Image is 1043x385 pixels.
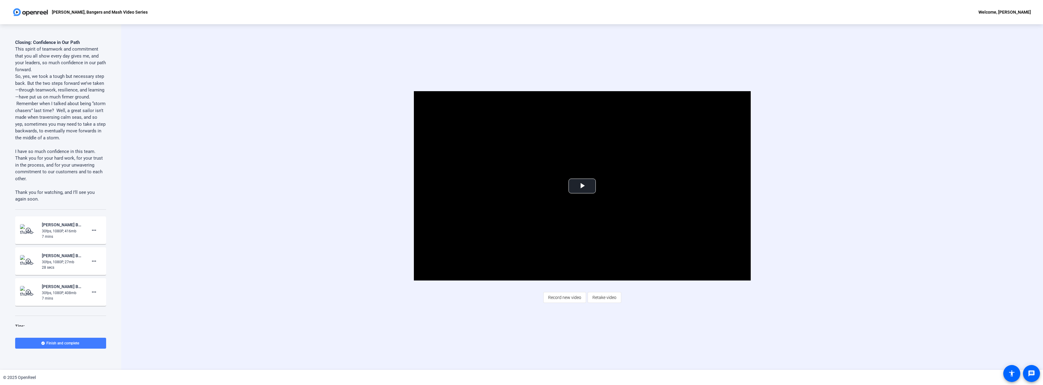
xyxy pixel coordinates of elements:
[42,228,82,234] div: 30fps, 1080P, 416mb
[15,338,106,349] button: Finish and complete
[20,224,38,236] img: thumb-nail
[25,227,32,233] mat-icon: play_circle_outline
[20,286,38,298] img: thumb-nail
[15,73,106,141] p: So, yes, we took a tough but necessary step back. But the two steps forward we’ve taken—through t...
[42,221,82,228] div: [PERSON_NAME] Bangers and Mash Series-[PERSON_NAME]- Bangers and Mash Video Series-1755613900575-...
[52,8,148,16] p: [PERSON_NAME], Bangers and Mash Video Series
[543,292,586,303] button: Record new video
[42,296,82,301] div: 7 mins
[568,178,596,193] button: Play Video
[25,289,32,295] mat-icon: play_circle_outline
[978,8,1031,16] div: Welcome, [PERSON_NAME]
[42,290,82,296] div: 30fps, 1080P, 408mb
[42,234,82,239] div: 7 mins
[20,255,38,267] img: thumb-nail
[592,292,616,303] span: Retake video
[25,258,32,264] mat-icon: play_circle_outline
[12,6,49,18] img: OpenReel logo
[588,292,621,303] button: Retake video
[46,341,79,346] span: Finish and complete
[3,374,36,381] div: © 2025 OpenReel
[15,40,80,45] strong: Closing: Confidence in Our Path
[1008,370,1015,377] mat-icon: accessibility
[90,227,98,234] mat-icon: more_horiz
[42,265,82,270] div: 28 secs
[15,46,106,73] p: This spirit of teamwork and commitment that you all show every day gives me, and your leaders, so...
[548,292,581,303] span: Record new video
[42,283,82,290] div: [PERSON_NAME] Bangers and Mash Series-[PERSON_NAME]- Bangers and Mash Video Series-1755612963775-...
[1028,370,1035,377] mat-icon: message
[90,257,98,265] mat-icon: more_horiz
[42,252,82,259] div: [PERSON_NAME] Bangers and Mash Series-[PERSON_NAME]- Bangers and Mash Video Series-1755613805391-...
[15,189,106,203] p: Thank you for watching, and I’ll see you again soon.
[15,323,106,330] div: Tips:
[42,259,82,265] div: 30fps, 1080P, 27mb
[414,91,751,280] div: Video Player
[90,288,98,296] mat-icon: more_horiz
[15,148,106,182] p: I have so much confidence in this team. Thank you for your hard work, for your trust in the proce...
